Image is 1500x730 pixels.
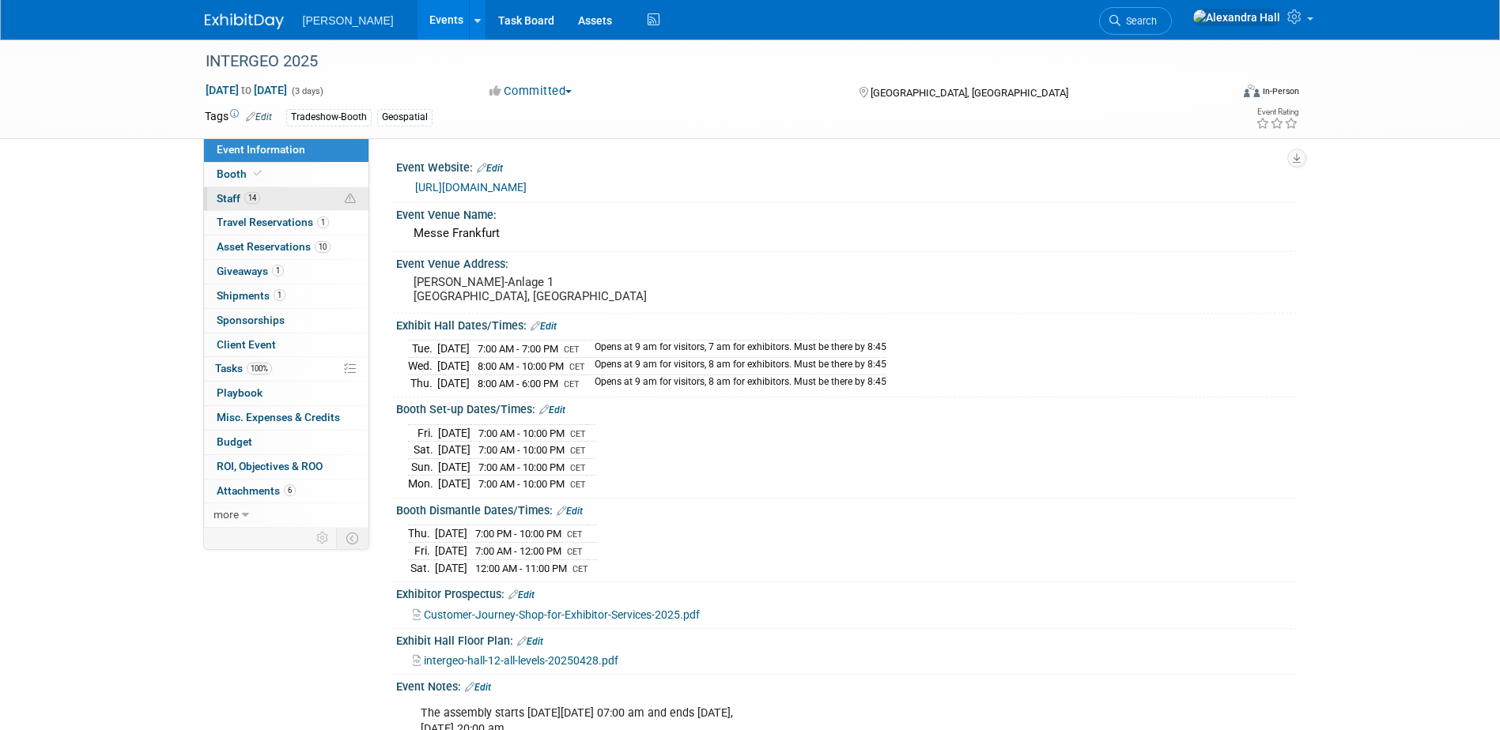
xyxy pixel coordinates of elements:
div: INTERGEO 2025 [200,47,1207,76]
span: 7:00 AM - 7:00 PM [478,343,558,355]
span: 6 [284,484,296,496]
span: Search [1120,15,1157,27]
span: 8:00 AM - 6:00 PM [478,378,558,389]
span: Asset Reservations [217,240,331,253]
a: Edit [517,636,543,647]
span: 100% [247,363,272,374]
span: Playbook [217,386,263,399]
td: [DATE] [435,559,467,576]
a: Edit [477,163,503,174]
a: Edit [557,506,583,517]
span: Client Event [217,338,276,351]
div: In-Person [1262,85,1299,97]
span: Attachments [217,484,296,497]
span: CET [572,564,588,574]
div: Event Format [1137,82,1300,106]
td: [DATE] [438,442,470,459]
td: Thu. [408,374,437,391]
td: Toggle Event Tabs [336,528,368,548]
a: Booth [204,163,368,186]
span: CET [564,344,580,355]
span: 7:00 AM - 10:00 PM [478,461,565,473]
a: Edit [531,321,557,332]
span: 1 [317,216,329,228]
td: [DATE] [438,458,470,476]
pre: [PERSON_NAME]-Anlage 1 [GEOGRAPHIC_DATA], [GEOGRAPHIC_DATA] [414,275,754,303]
a: Edit [539,405,565,416]
a: Edit [465,682,491,693]
div: Event Website: [396,156,1296,176]
td: Tags [205,108,272,126]
a: Attachments6 [204,480,368,503]
span: Budget [217,435,252,448]
td: [DATE] [437,341,470,358]
td: Thu. [408,525,435,543]
td: Fri. [408,543,435,560]
span: (3 days) [290,86,323,96]
span: Customer-Journey-Shop-for-Exhibitor-Services-2025.pdf [424,608,700,621]
span: CET [569,362,585,372]
a: Shipments1 [204,284,368,308]
span: [PERSON_NAME] [303,14,394,27]
td: Sat. [408,442,438,459]
span: 10 [315,241,331,253]
a: more [204,503,368,527]
a: Playbook [204,382,368,405]
td: [DATE] [435,525,467,543]
span: 8:00 AM - 10:00 PM [478,360,564,372]
span: 7:00 PM - 10:00 PM [475,528,561,540]
span: Sponsorships [217,314,285,326]
a: Staff14 [204,187,368,211]
div: Event Venue Name: [396,203,1296,223]
td: Personalize Event Tab Strip [309,528,337,548]
div: Exhibit Hall Dates/Times: [396,314,1296,334]
td: [DATE] [437,374,470,391]
td: Opens at 9 am for visitors, 7 am for exhibitors. Must be there by 8:45 [585,341,886,358]
a: Travel Reservations1 [204,211,368,235]
span: CET [564,379,580,389]
span: [GEOGRAPHIC_DATA], [GEOGRAPHIC_DATA] [871,87,1068,99]
span: Misc. Expenses & Credits [217,411,340,423]
a: ROI, Objectives & ROO [204,455,368,479]
a: Tasks100% [204,357,368,381]
span: Booth [217,167,265,180]
td: [DATE] [438,476,470,492]
td: Opens at 9 am for visitors, 8 am for exhibitors. Must be there by 8:45 [585,374,886,391]
td: Sat. [408,559,435,576]
span: 1 [272,265,284,277]
span: Shipments [217,289,285,302]
div: Booth Dismantle Dates/Times: [396,499,1296,519]
span: 7:00 AM - 12:00 PM [475,545,561,557]
span: CET [567,547,583,557]
div: Exhibitor Prospectus: [396,582,1296,603]
div: Booth Set-up Dates/Times: [396,397,1296,418]
div: Exhibit Hall Floor Plan: [396,629,1296,649]
a: Customer-Journey-Shop-for-Exhibitor-Services-2025.pdf [413,608,700,621]
button: Committed [484,83,578,100]
span: ROI, Objectives & ROO [217,460,323,472]
td: Opens at 9 am for visitors, 8 am for exhibitors. Must be there by 8:45 [585,358,886,375]
a: intergeo-hall-12-all-levels-20250428.pdf [413,654,618,667]
span: Travel Reservations [217,216,329,228]
a: Giveaways1 [204,260,368,284]
span: 7:00 AM - 10:00 PM [478,427,565,439]
span: [DATE] [DATE] [205,83,288,97]
td: Mon. [408,476,438,492]
span: 1 [274,289,285,301]
div: Event Notes: [396,675,1296,695]
span: CET [570,480,586,490]
div: Geospatial [377,109,433,126]
span: 7:00 AM - 10:00 PM [478,478,565,490]
span: Giveaways [217,265,284,277]
a: Budget [204,431,368,454]
span: intergeo-hall-12-all-levels-20250428.pdf [424,654,618,667]
a: Event Information [204,138,368,162]
span: Event Information [217,143,305,156]
td: Sun. [408,458,438,476]
span: 14 [244,192,260,204]
span: more [213,508,239,521]
td: Wed. [408,358,437,375]
a: Edit [246,111,272,122]
img: Format-Inperson.png [1244,85,1260,97]
div: Messe Frankfurt [408,221,1284,246]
